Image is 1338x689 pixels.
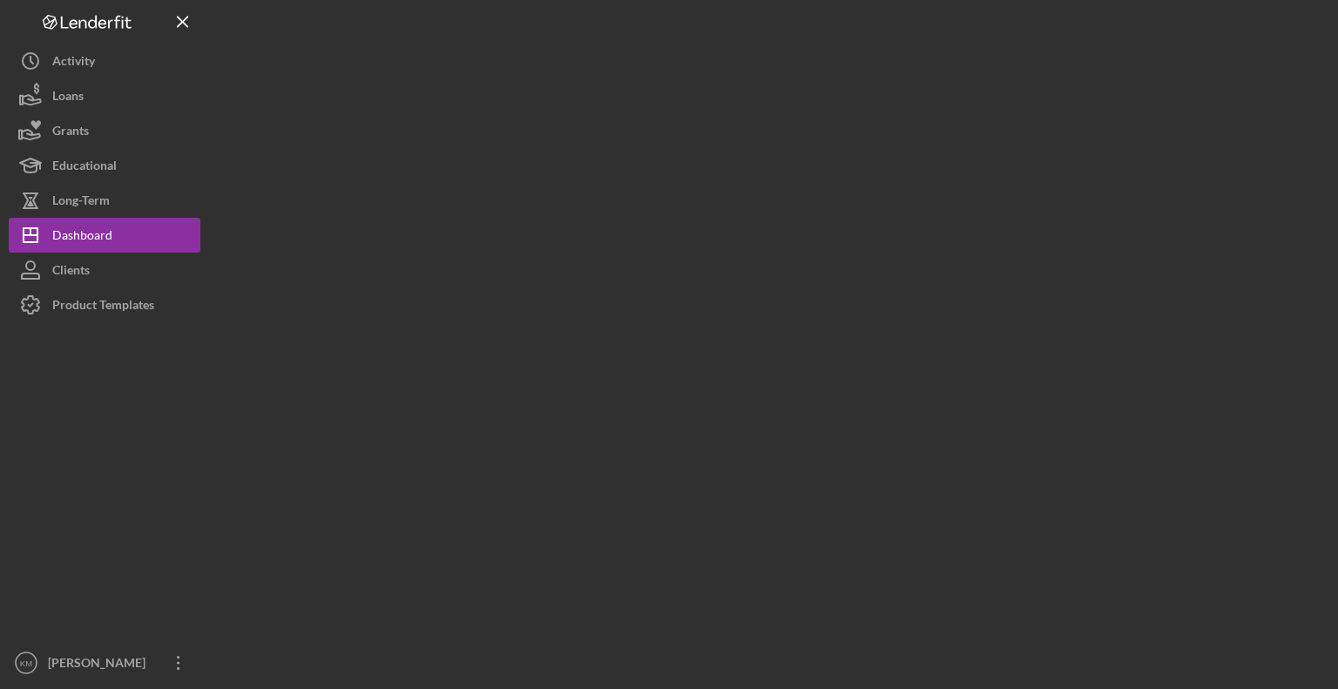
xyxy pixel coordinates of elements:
div: Dashboard [52,218,112,257]
div: [PERSON_NAME] [44,645,157,685]
button: Grants [9,113,200,148]
div: Loans [52,78,84,118]
button: KM[PERSON_NAME] [9,645,200,680]
button: Educational [9,148,200,183]
button: Clients [9,253,200,287]
div: Activity [52,44,95,83]
button: Loans [9,78,200,113]
button: Activity [9,44,200,78]
button: Long-Term [9,183,200,218]
div: Product Templates [52,287,154,327]
div: Long-Term [52,183,110,222]
div: Clients [52,253,90,292]
div: Educational [52,148,117,187]
button: Dashboard [9,218,200,253]
button: Product Templates [9,287,200,322]
div: Grants [52,113,89,152]
text: KM [20,659,32,668]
